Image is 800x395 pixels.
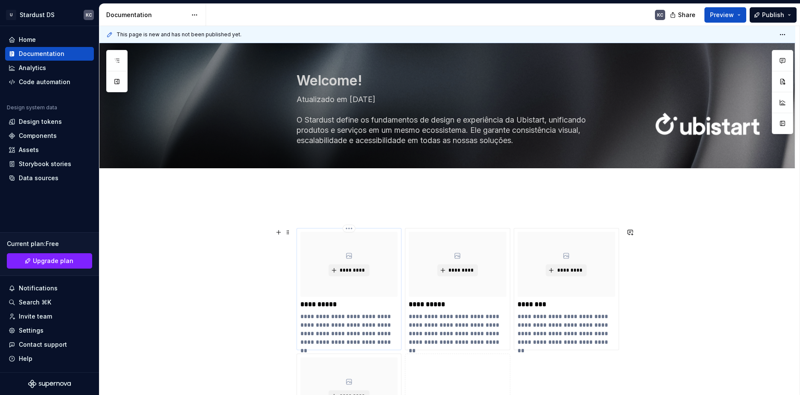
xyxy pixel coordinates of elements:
button: Search ⌘K [5,296,94,309]
div: Contact support [19,340,67,349]
a: Home [5,33,94,47]
div: Design tokens [19,117,62,126]
svg: Supernova Logo [28,380,71,388]
a: Design tokens [5,115,94,129]
div: Settings [19,326,44,335]
div: Data sources [19,174,58,182]
a: Assets [5,143,94,157]
span: Upgrade plan [33,257,73,265]
div: Code automation [19,78,70,86]
button: Help [5,352,94,366]
div: Analytics [19,64,46,72]
a: Analytics [5,61,94,75]
button: UStardust DSKC [2,6,97,24]
div: Documentation [106,11,187,19]
textarea: Welcome! [295,70,617,91]
a: Code automation [5,75,94,89]
div: Help [19,354,32,363]
div: U [6,10,16,20]
div: Notifications [19,284,58,293]
a: Upgrade plan [7,253,92,269]
div: Current plan : Free [7,240,92,248]
a: Documentation [5,47,94,61]
div: Assets [19,146,39,154]
a: Invite team [5,310,94,323]
div: KC [657,12,663,18]
button: Preview [704,7,746,23]
a: Settings [5,324,94,337]
span: Share [678,11,695,19]
textarea: Atualizado em [DATE] O Stardust define os fundamentos de design e experiência da Ubistart, unific... [295,93,617,147]
div: KC [86,12,92,18]
a: Data sources [5,171,94,185]
div: Storybook stories [19,160,71,168]
div: Design system data [7,104,57,111]
span: This page is new and has not been published yet. [116,31,241,38]
div: Home [19,35,36,44]
div: Documentation [19,50,64,58]
button: Share [666,7,701,23]
button: Notifications [5,281,94,295]
span: Preview [710,11,734,19]
a: Storybook stories [5,157,94,171]
button: Contact support [5,338,94,351]
div: Stardust DS [20,11,55,19]
span: Publish [762,11,784,19]
button: Publish [750,7,797,23]
a: Components [5,129,94,143]
div: Invite team [19,312,52,321]
div: Components [19,132,57,140]
div: Search ⌘K [19,298,51,307]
